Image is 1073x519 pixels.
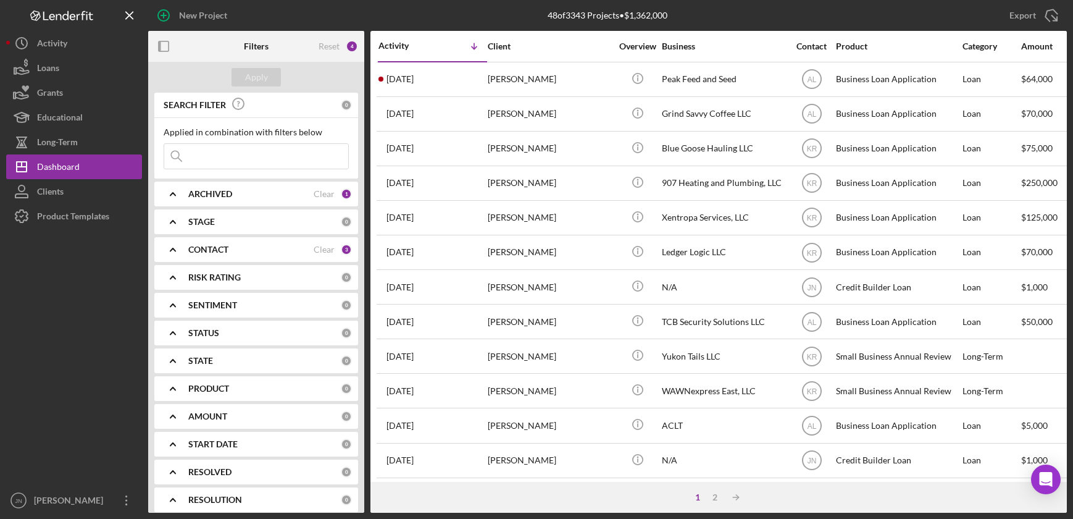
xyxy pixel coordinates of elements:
[689,492,706,502] div: 1
[836,444,959,477] div: Credit Builder Loan
[548,11,667,20] div: 48 of 3343 Projects • $1,362,000
[662,201,785,234] div: Xentropa Services, LLC
[962,167,1020,200] div: Loan
[386,455,414,465] time: 2025-07-23 15:12
[244,41,269,51] b: Filters
[386,386,414,396] time: 2025-08-01 16:55
[962,98,1020,130] div: Loan
[164,100,226,110] b: SEARCH FILTER
[488,236,611,269] div: [PERSON_NAME]
[386,109,414,119] time: 2025-08-08 22:57
[188,439,238,449] b: START DATE
[37,56,59,83] div: Loans
[1021,236,1067,269] div: $70,000
[836,167,959,200] div: Business Loan Application
[386,352,414,361] time: 2025-08-01 17:26
[386,74,414,84] time: 2025-08-09 00:45
[386,143,414,153] time: 2025-08-07 23:43
[962,41,1020,51] div: Category
[6,130,142,154] a: Long-Term
[1021,41,1067,51] div: Amount
[807,318,816,326] text: AL
[962,236,1020,269] div: Loan
[962,201,1020,234] div: Loan
[836,236,959,269] div: Business Loan Application
[232,68,281,86] button: Apply
[1021,132,1067,165] div: $75,000
[806,179,817,188] text: KR
[1031,465,1061,494] div: Open Intercom Messenger
[386,282,414,292] time: 2025-08-04 21:55
[1021,201,1067,234] div: $125,000
[836,41,959,51] div: Product
[386,213,414,222] time: 2025-08-07 23:21
[788,41,835,51] div: Contact
[962,444,1020,477] div: Loan
[488,409,611,442] div: [PERSON_NAME]
[1021,444,1067,477] div: $1,000
[836,305,959,338] div: Business Loan Application
[962,374,1020,407] div: Long-Term
[346,40,358,53] div: 4
[341,216,352,227] div: 0
[836,374,959,407] div: Small Business Annual Review
[488,340,611,373] div: [PERSON_NAME]
[662,98,785,130] div: Grind Savvy Coffee LLC
[148,3,240,28] button: New Project
[806,248,817,257] text: KR
[37,204,109,232] div: Product Templates
[662,132,785,165] div: Blue Goose Hauling LLC
[488,98,611,130] div: [PERSON_NAME]
[962,340,1020,373] div: Long-Term
[1021,271,1067,303] div: $1,000
[662,409,785,442] div: ACLT
[488,167,611,200] div: [PERSON_NAME]
[836,132,959,165] div: Business Loan Application
[836,479,959,512] div: Business Loan Application
[488,201,611,234] div: [PERSON_NAME]
[188,300,237,310] b: SENTIMENT
[807,283,816,292] text: JN
[488,374,611,407] div: [PERSON_NAME]
[341,327,352,339] div: 0
[37,130,78,158] div: Long-Term
[341,355,352,366] div: 0
[1009,3,1036,28] div: Export
[1021,409,1067,442] div: $5,000
[15,497,22,504] text: JN
[662,271,785,303] div: N/A
[179,3,227,28] div: New Project
[386,421,414,431] time: 2025-07-23 21:45
[662,374,785,407] div: WAWNexpress East, LLC
[836,201,959,234] div: Business Loan Application
[319,41,340,51] div: Reset
[1021,167,1067,200] div: $250,000
[1021,479,1067,512] div: $25,000
[662,63,785,96] div: Peak Feed and Seed
[188,245,228,255] b: CONTACT
[488,305,611,338] div: [PERSON_NAME]
[662,444,785,477] div: N/A
[662,236,785,269] div: Ledger Logic LLC
[188,356,213,366] b: STATE
[6,80,142,105] a: Grants
[341,411,352,422] div: 0
[6,488,142,513] button: JN[PERSON_NAME]
[31,488,111,516] div: [PERSON_NAME]
[6,154,142,179] a: Dashboard
[962,305,1020,338] div: Loan
[488,132,611,165] div: [PERSON_NAME]
[188,384,229,394] b: PRODUCT
[614,41,661,51] div: Overview
[314,189,335,199] div: Clear
[807,110,816,119] text: AL
[806,352,817,361] text: KR
[1021,63,1067,96] div: $64,000
[188,495,242,505] b: RESOLUTION
[807,422,816,431] text: AL
[488,41,611,51] div: Client
[836,340,959,373] div: Small Business Annual Review
[997,3,1067,28] button: Export
[341,494,352,505] div: 0
[662,340,785,373] div: Yukon Tails LLC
